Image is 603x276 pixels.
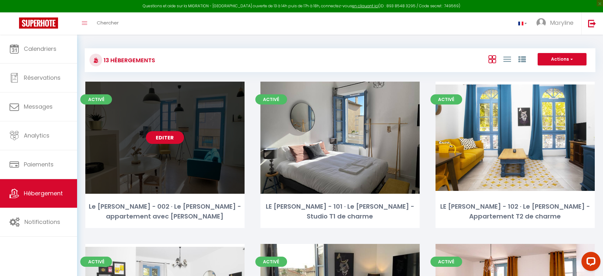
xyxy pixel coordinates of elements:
span: Hébergement [24,189,63,197]
span: Activé [430,257,462,267]
span: Chercher [97,19,119,26]
iframe: LiveChat chat widget [576,249,603,276]
a: en cliquant ici [352,3,378,9]
button: Actions [538,53,587,66]
span: Paiements [24,160,54,168]
span: Activé [255,257,287,267]
a: Editer [496,131,534,144]
a: Chercher [92,12,123,35]
span: Activé [80,257,112,267]
img: logout [588,19,596,27]
span: Calendriers [24,45,56,53]
div: Le [PERSON_NAME] - 002 · Le [PERSON_NAME] - appartement avec [PERSON_NAME] [85,202,245,222]
span: Activé [80,94,112,104]
div: LE [PERSON_NAME] - 102 · Le [PERSON_NAME] - Appartement T2 de charme [436,202,595,222]
span: Maryline [550,19,574,27]
a: ... Maryline [532,12,581,35]
span: Notifications [24,218,60,226]
span: Réservations [24,74,61,82]
a: Vue en Box [488,54,496,64]
h3: 13 Hébergements [102,53,155,67]
a: Editer [321,131,359,144]
span: Activé [255,94,287,104]
a: Editer [146,131,184,144]
span: Activé [430,94,462,104]
a: Vue par Groupe [518,54,526,64]
span: Analytics [24,131,49,139]
a: Vue en Liste [503,54,511,64]
span: Messages [24,103,53,111]
img: Super Booking [19,17,58,29]
div: LE [PERSON_NAME] - 101 · Le [PERSON_NAME] - Studio T1 de charme [260,202,420,222]
img: ... [536,18,546,28]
